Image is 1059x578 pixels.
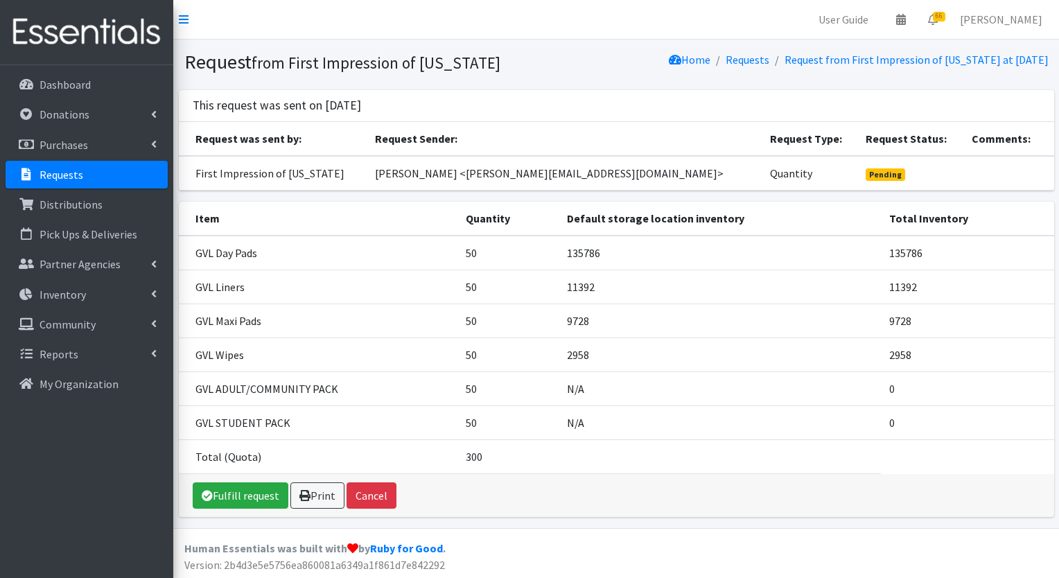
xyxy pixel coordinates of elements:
[857,122,963,156] th: Request Status:
[457,405,559,439] td: 50
[6,161,168,189] a: Requests
[881,405,1053,439] td: 0
[193,482,288,509] a: Fulfill request
[179,270,457,304] td: GVL Liners
[179,202,457,236] th: Item
[179,156,367,191] td: First Impression of [US_STATE]
[179,405,457,439] td: GVL STUDENT PACK
[457,202,559,236] th: Quantity
[917,6,949,33] a: 66
[40,227,137,241] p: Pick Ups & Deliveries
[40,168,83,182] p: Requests
[367,122,762,156] th: Request Sender:
[559,371,881,405] td: N/A
[933,12,945,21] span: 66
[963,122,1054,156] th: Comments:
[949,6,1053,33] a: [PERSON_NAME]
[6,310,168,338] a: Community
[559,338,881,371] td: 2958
[179,304,457,338] td: GVL Maxi Pads
[179,236,457,270] td: GVL Day Pads
[807,6,879,33] a: User Guide
[40,288,86,301] p: Inventory
[40,377,119,391] p: My Organization
[762,122,857,156] th: Request Type:
[559,304,881,338] td: 9728
[669,53,710,67] a: Home
[866,168,905,181] span: Pending
[6,100,168,128] a: Donations
[559,270,881,304] td: 11392
[252,53,500,73] small: from First Impression of [US_STATE]
[559,202,881,236] th: Default storage location inventory
[179,371,457,405] td: GVL ADULT/COMMUNITY PACK
[457,371,559,405] td: 50
[184,558,445,572] span: Version: 2b4d3e5e5756ea860081a6349a1f861d7e842292
[347,482,396,509] button: Cancel
[179,439,457,473] td: Total (Quota)
[40,347,78,361] p: Reports
[457,439,559,473] td: 300
[193,98,361,113] h3: This request was sent on [DATE]
[457,270,559,304] td: 50
[881,236,1053,270] td: 135786
[457,236,559,270] td: 50
[559,405,881,439] td: N/A
[881,304,1053,338] td: 9728
[6,281,168,308] a: Inventory
[6,340,168,368] a: Reports
[290,482,344,509] a: Print
[40,257,121,271] p: Partner Agencies
[559,236,881,270] td: 135786
[184,541,446,555] strong: Human Essentials was built with by .
[6,9,168,55] img: HumanEssentials
[785,53,1049,67] a: Request from First Impression of [US_STATE] at [DATE]
[6,250,168,278] a: Partner Agencies
[179,122,367,156] th: Request was sent by:
[6,191,168,218] a: Distributions
[367,156,762,191] td: [PERSON_NAME] <[PERSON_NAME][EMAIL_ADDRESS][DOMAIN_NAME]>
[370,541,443,555] a: Ruby for Good
[6,220,168,248] a: Pick Ups & Deliveries
[40,78,91,91] p: Dashboard
[40,317,96,331] p: Community
[6,71,168,98] a: Dashboard
[6,131,168,159] a: Purchases
[40,138,88,152] p: Purchases
[881,338,1053,371] td: 2958
[762,156,857,191] td: Quantity
[726,53,769,67] a: Requests
[40,198,103,211] p: Distributions
[40,107,89,121] p: Donations
[457,304,559,338] td: 50
[179,338,457,371] td: GVL Wipes
[881,371,1053,405] td: 0
[457,338,559,371] td: 50
[6,370,168,398] a: My Organization
[184,50,611,74] h1: Request
[881,202,1053,236] th: Total Inventory
[881,270,1053,304] td: 11392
